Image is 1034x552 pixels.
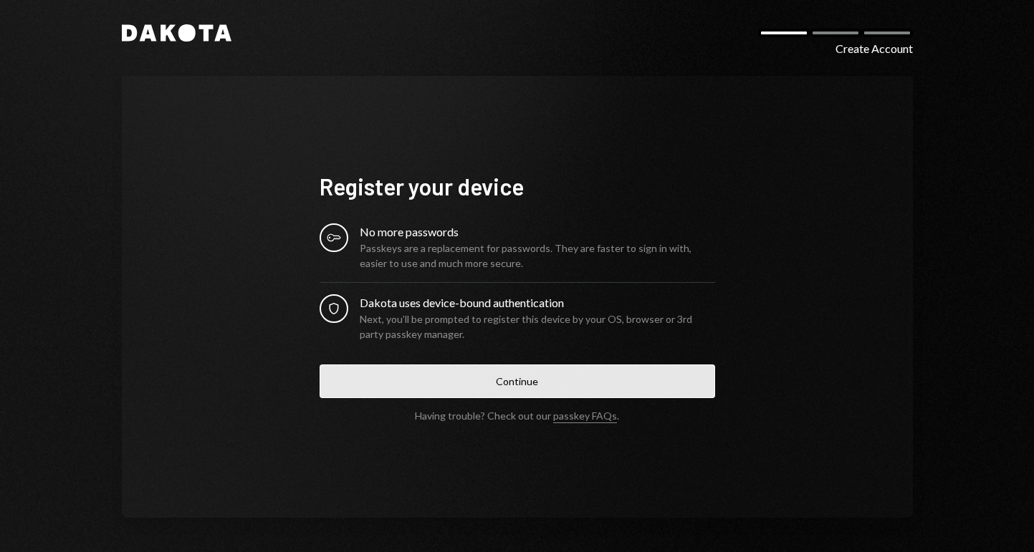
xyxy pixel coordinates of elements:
div: Create Account [836,40,913,57]
div: No more passwords [360,223,715,241]
button: Continue [320,364,715,398]
div: Dakota uses device-bound authentication [360,294,715,311]
div: Having trouble? Check out our . [415,410,619,422]
div: Passkeys are a replacement for passwords. They are faster to sign in with, easier to use and much... [360,241,715,271]
a: passkey FAQs [553,410,617,423]
h1: Register your device [320,172,715,200]
div: Next, you’ll be prompted to register this device by your OS, browser or 3rd party passkey manager. [360,311,715,342]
